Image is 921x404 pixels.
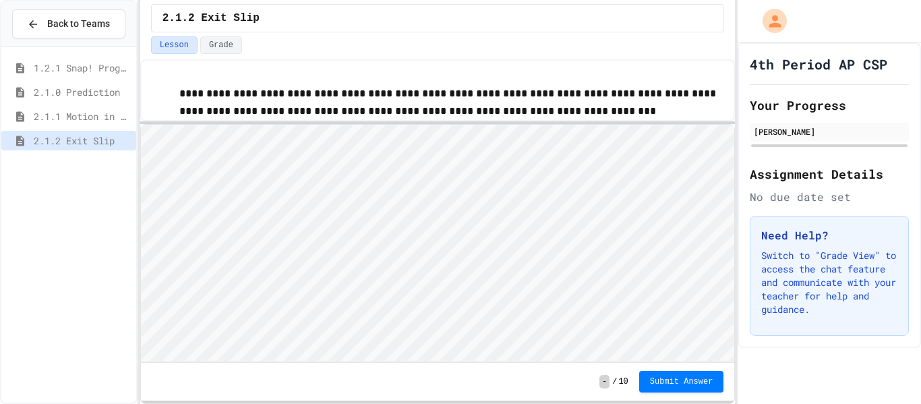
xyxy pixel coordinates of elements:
[761,249,897,316] p: Switch to "Grade View" to access the chat feature and communicate with your teacher for help and ...
[750,165,909,183] h2: Assignment Details
[34,109,131,123] span: 2.1.1 Motion in Snap!
[34,61,131,75] span: 1.2.1 Snap! Program
[34,85,131,99] span: 2.1.0 Prediction
[750,96,909,115] h2: Your Progress
[151,36,198,54] button: Lesson
[162,10,260,26] span: 2.1.2 Exit Slip
[748,5,790,36] div: My Account
[47,17,110,31] span: Back to Teams
[750,189,909,205] div: No due date set
[754,125,905,138] div: [PERSON_NAME]
[12,9,125,38] button: Back to Teams
[200,36,242,54] button: Grade
[34,134,131,148] span: 2.1.2 Exit Slip
[761,227,897,243] h3: Need Help?
[750,55,887,74] h1: 4th Period AP CSP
